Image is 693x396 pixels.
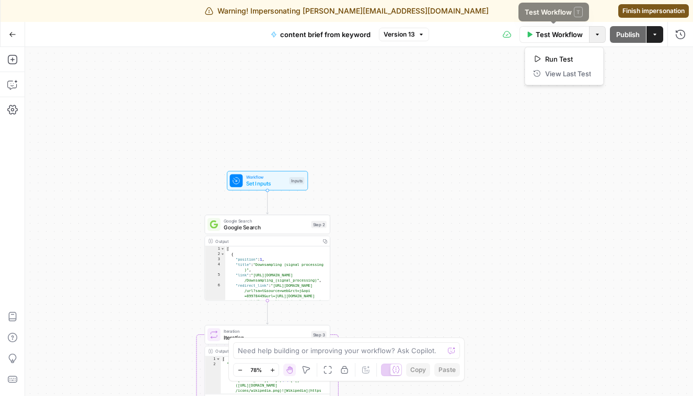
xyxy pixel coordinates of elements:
a: Finish impersonation [618,4,689,18]
span: Iteration [224,328,308,334]
div: Warning! Impersonating [PERSON_NAME][EMAIL_ADDRESS][DOMAIN_NAME] [205,6,489,16]
g: Edge from start to step_2 [266,190,269,214]
span: View Last Test [545,68,591,79]
span: Finish impersonation [622,6,685,16]
span: Paste [438,365,456,375]
span: Version 13 [384,30,415,39]
span: Copy [410,365,426,375]
div: 1 [205,246,225,251]
div: Output [215,348,317,354]
span: Google Search [224,217,308,224]
div: Inputs [290,177,305,184]
div: Output [215,238,317,244]
span: Iteration [224,333,308,342]
button: Version 13 [379,28,429,41]
div: 2 [205,252,225,257]
div: WorkflowSet InputsInputs [204,171,330,190]
div: 3 [205,257,225,262]
span: Workflow [246,174,286,180]
button: Test Workflow [519,26,589,43]
div: Step 2 [311,221,326,228]
button: Publish [610,26,646,43]
div: Google SearchGoogle SearchStep 2Output[ { "position":1, "title":"Downsampling (signal processing ... [204,215,330,300]
button: content brief from keyword [264,26,377,43]
button: Paste [434,363,460,377]
span: Run Test [545,54,591,64]
span: content brief from keyword [280,29,371,40]
span: Publish [616,29,640,40]
span: Toggle code folding, rows 1 through 182 [221,246,225,251]
g: Edge from step_2 to step_3 [266,300,269,324]
div: 5 [205,273,225,283]
span: Test Workflow [536,29,583,40]
span: Set Inputs [246,180,286,188]
span: Google Search [224,223,308,231]
div: 4 [205,262,225,273]
div: Step 3 [311,331,326,339]
div: 1 [205,356,221,362]
span: Toggle code folding, rows 2 through 30 [221,252,225,257]
span: 78% [250,366,262,374]
div: 6 [205,283,225,320]
button: Copy [406,363,430,377]
span: Toggle code folding, rows 1 through 3 [216,356,221,362]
